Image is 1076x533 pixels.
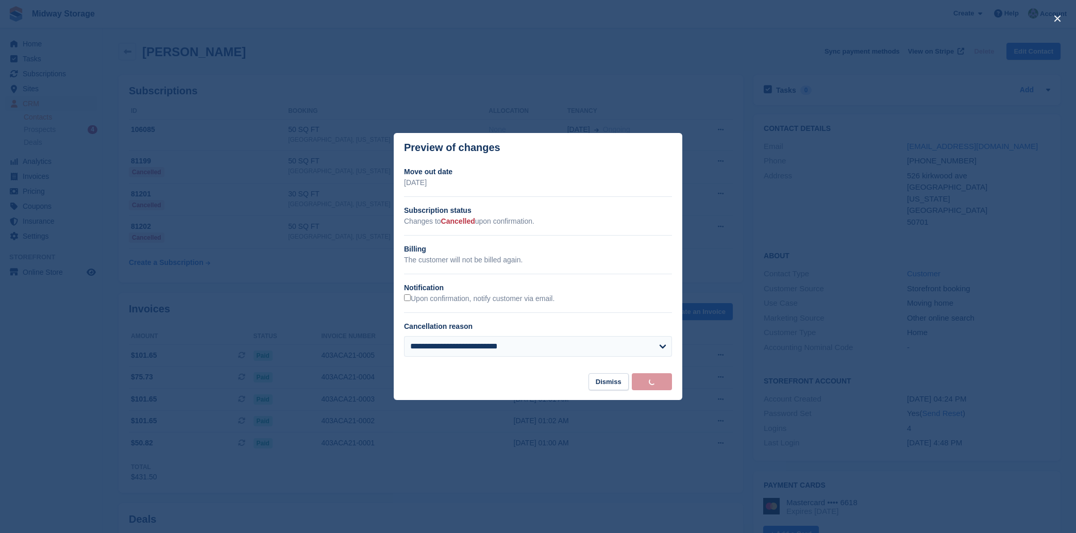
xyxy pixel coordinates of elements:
[404,282,672,293] h2: Notification
[404,142,500,154] p: Preview of changes
[589,373,629,390] button: Dismiss
[441,217,475,225] span: Cancelled
[404,166,672,177] h2: Move out date
[404,205,672,216] h2: Subscription status
[404,255,672,265] p: The customer will not be billed again.
[404,177,672,188] p: [DATE]
[404,244,672,255] h2: Billing
[1049,10,1066,27] button: close
[404,294,554,304] label: Upon confirmation, notify customer via email.
[404,294,411,301] input: Upon confirmation, notify customer via email.
[404,216,672,227] p: Changes to upon confirmation.
[404,322,473,330] label: Cancellation reason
